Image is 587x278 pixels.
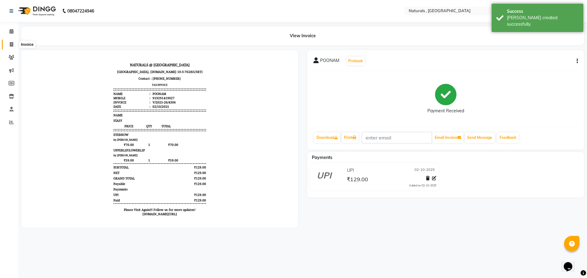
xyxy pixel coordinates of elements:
[86,136,91,141] span: UPI
[86,68,116,72] span: PRICE
[409,183,436,188] div: Added on 02-10-2025
[86,62,95,67] span: STAFF
[154,125,179,130] div: ₹129.00
[86,44,123,48] div: Invoice
[86,82,110,85] small: by [PERSON_NAME]
[16,2,57,20] img: logo
[561,254,581,272] iframe: chat widget
[314,132,340,143] a: Download
[116,68,127,72] span: QTY
[86,57,95,61] span: NAME
[86,120,107,124] div: GRAND TOTAL
[86,48,123,52] div: Date
[124,48,142,52] div: 02/10/2025
[86,86,116,91] span: ₹70.00
[320,57,339,66] span: POONAM
[122,35,123,40] span: :
[86,40,123,44] div: Mobile
[432,132,463,143] button: Email Invoice
[86,109,101,113] div: SUBTOTAL
[427,108,464,114] div: Payment Received
[86,92,117,96] span: UPPERLIP/LOWERLIP
[86,125,98,130] div: Payable
[86,12,178,19] p: [GEOGRAPHIC_DATA], [DOMAIN_NAME] 10-3-762(65/3RT)
[154,109,179,113] div: ₹129.00
[154,114,179,119] div: ₹129.00
[497,132,519,143] a: Feedback
[122,48,123,52] span: :
[127,102,151,106] span: ₹59.00
[19,41,35,48] div: Invoice
[312,155,332,160] span: Payments
[154,142,179,146] div: ₹129.00
[154,120,179,124] div: ₹129.00
[122,40,123,44] span: :
[154,136,179,141] div: ₹129.00
[86,76,101,81] span: EYEBROW
[86,97,110,101] small: by [PERSON_NAME]
[507,8,579,15] div: Success
[116,86,127,91] span: 1
[124,40,147,44] div: 919291419027
[124,35,138,40] div: POONAM
[86,102,116,106] span: ₹59.00
[122,44,123,48] span: :
[362,132,432,143] input: enter email
[86,114,92,119] div: NET
[127,86,151,91] span: ₹70.00
[347,167,354,174] span: UPI
[86,142,92,146] div: Paid
[21,27,584,45] div: View Invoice
[415,167,435,174] span: 02-10-2025
[86,151,178,160] p: Please Visit Again!!! Follow us for more updates! [DOMAIN_NAME][URL]
[86,35,123,40] div: Name
[67,2,94,20] b: 08047224946
[86,5,178,12] h3: NATURALS @ [GEOGRAPHIC_DATA]
[465,132,495,143] button: Send Message
[86,26,178,31] h3: TAX INVOICE
[124,44,148,48] div: V/2025-26/4306
[347,57,364,65] button: Prebook
[347,176,368,184] span: ₹129.00
[86,131,100,135] div: Payments
[127,68,151,72] span: TOTAL
[86,19,178,26] p: Contact : [PHONE_NUMBER]
[341,132,359,143] a: Print
[507,15,579,27] div: Bill created successfully.
[116,102,127,106] span: 1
